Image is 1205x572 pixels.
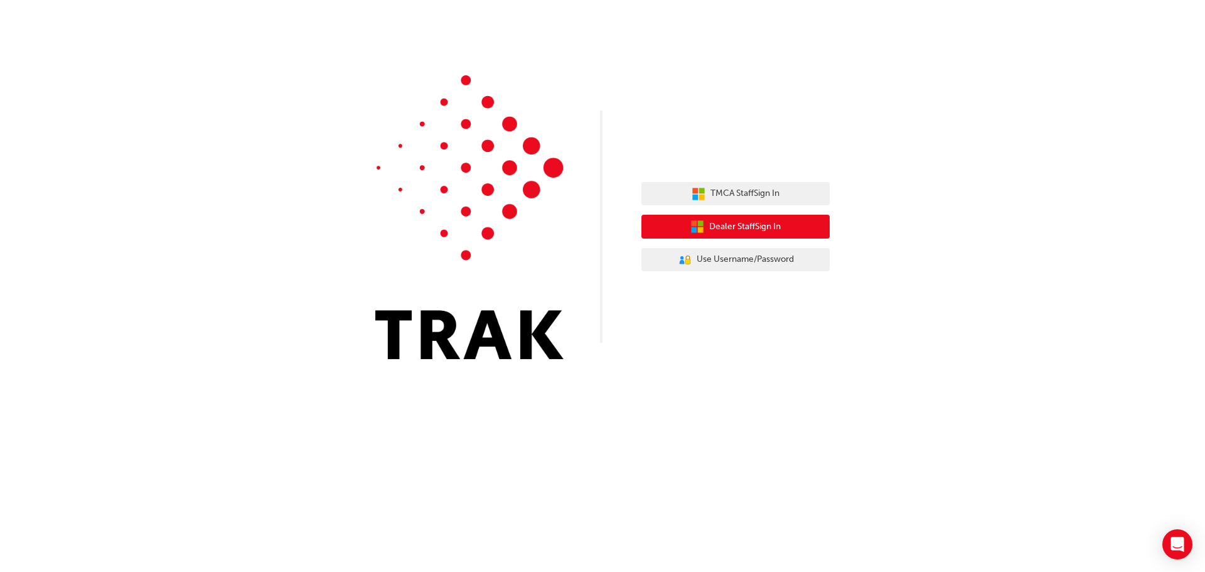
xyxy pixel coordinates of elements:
[697,252,794,267] span: Use Username/Password
[641,215,830,239] button: Dealer StaffSign In
[710,186,779,201] span: TMCA Staff Sign In
[641,182,830,206] button: TMCA StaffSign In
[709,220,781,234] span: Dealer Staff Sign In
[641,248,830,272] button: Use Username/Password
[1162,529,1192,559] div: Open Intercom Messenger
[375,75,564,359] img: Trak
